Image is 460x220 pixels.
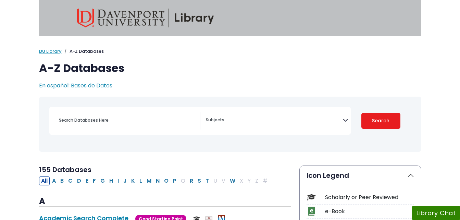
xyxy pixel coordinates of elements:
[39,165,91,174] span: 155 Databases
[307,207,316,216] img: Icon e-Book
[412,206,460,220] button: Library Chat
[98,176,107,185] button: Filter Results G
[203,176,211,185] button: Filter Results T
[39,48,421,55] nav: breadcrumb
[196,176,203,185] button: Filter Results S
[361,113,400,129] button: Submit for Search Results
[171,176,178,185] button: Filter Results P
[145,176,153,185] button: Filter Results M
[39,62,421,75] h1: A-Z Databases
[115,176,121,185] button: Filter Results I
[206,118,343,123] textarea: Search
[228,176,237,185] button: Filter Results W
[325,193,414,201] div: Scholarly or Peer Reviewed
[39,48,62,54] a: DU Library
[91,176,98,185] button: Filter Results F
[75,176,83,185] button: Filter Results D
[39,82,112,89] a: En español: Bases de Datos
[58,176,66,185] button: Filter Results B
[55,115,200,125] input: Search database by title or keyword
[121,176,129,185] button: Filter Results J
[300,166,421,185] button: Icon Legend
[307,193,316,202] img: Icon Scholarly or Peer Reviewed
[107,176,115,185] button: Filter Results H
[162,176,171,185] button: Filter Results O
[129,176,137,185] button: Filter Results K
[77,9,214,27] img: Davenport University Library
[39,176,270,184] div: Alpha-list to filter by first letter of database name
[39,97,421,152] nav: Search filters
[50,176,58,185] button: Filter Results A
[62,48,104,55] li: A-Z Databases
[137,176,144,185] button: Filter Results L
[39,176,50,185] button: All
[154,176,162,185] button: Filter Results N
[325,207,414,216] div: e-Book
[84,176,90,185] button: Filter Results E
[66,176,75,185] button: Filter Results C
[188,176,195,185] button: Filter Results R
[39,196,291,207] h3: A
